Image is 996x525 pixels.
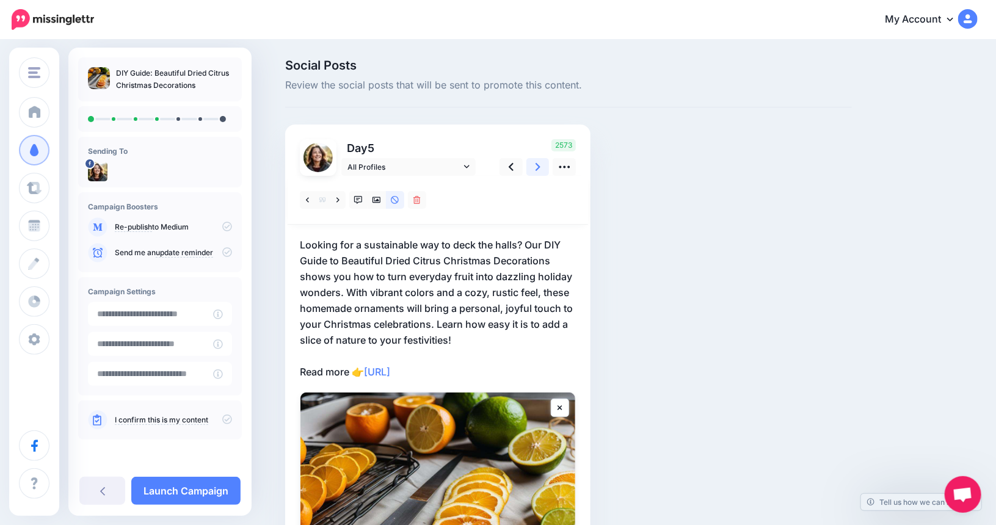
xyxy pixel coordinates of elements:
p: Day [341,139,478,157]
span: Review the social posts that will be sent to promote this content. [285,78,852,93]
img: 415423979_10168602007135313_4182038730669522137_n-bsa154464.jpg [88,162,107,181]
a: [URL] [364,366,390,378]
p: Looking for a sustainable way to deck the halls? Our DIY Guide to Beautiful Dried Citrus Christma... [300,237,576,380]
a: My Account [873,5,978,35]
a: All Profiles [341,158,476,176]
p: to Medium [115,222,232,233]
h4: Sending To [88,147,232,156]
h4: Campaign Boosters [88,202,232,211]
img: menu.png [28,67,40,78]
span: All Profiles [347,161,461,173]
img: 415423979_10168602007135313_4182038730669522137_n-bsa154464.jpg [304,143,333,172]
img: Missinglettr [12,9,94,30]
a: update reminder [156,248,213,258]
span: Social Posts [285,59,852,71]
a: Re-publish [115,222,152,232]
span: 2573 [551,139,576,151]
div: Open chat [945,476,981,513]
p: Send me an [115,247,232,258]
a: Tell us how we can improve [861,494,981,510]
a: I confirm this is my content [115,415,208,425]
img: e0a61f0e0dcfef31db48a4b312ff1841_thumb.jpg [88,67,110,89]
p: DIY Guide: Beautiful Dried Citrus Christmas Decorations [116,67,232,92]
h4: Campaign Settings [88,287,232,296]
span: 5 [368,142,374,154]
